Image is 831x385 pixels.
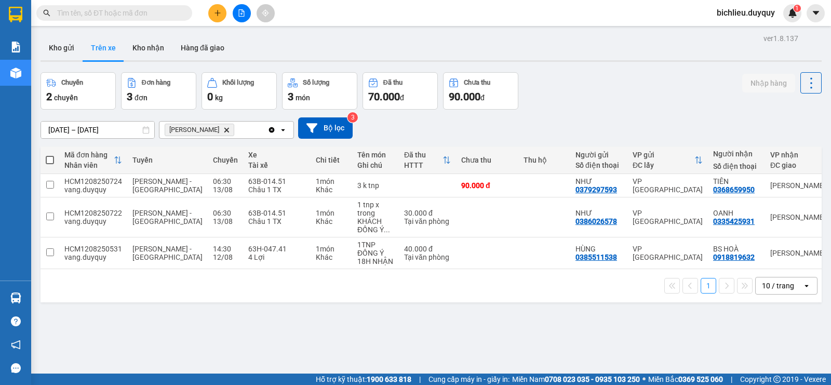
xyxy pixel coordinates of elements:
span: file-add [238,9,245,17]
div: 0335425931 [713,217,755,225]
div: Châu 1 TX [248,217,305,225]
span: đơn [135,94,148,102]
div: 63B-014.51 [248,209,305,217]
span: [PERSON_NAME] - [GEOGRAPHIC_DATA] [132,177,203,194]
div: KHÁCH ĐỒNG Ý MAI NHẬN [357,217,394,234]
div: Chưa thu [461,156,513,164]
strong: 1900 633 818 [367,375,411,383]
div: Số điện thoại [575,161,622,169]
div: HÙNG [575,245,622,253]
div: 1 món [316,245,347,253]
img: solution-icon [10,42,21,52]
button: Số lượng3món [282,72,357,110]
div: Số lượng [303,79,329,86]
div: Đã thu [404,151,443,159]
div: HTTT [404,161,443,169]
div: Chuyến [61,79,83,86]
button: aim [257,4,275,22]
span: Miền Nam [512,374,640,385]
span: ... [384,225,390,234]
div: 90.000 đ [461,181,513,190]
div: TIÊN [713,177,760,185]
span: message [11,363,21,373]
div: Nhân viên [64,161,114,169]
div: HCM1208250724 [64,177,122,185]
div: Chưa thu [464,79,490,86]
div: ver 1.8.137 [763,33,798,44]
span: 70.000 [368,90,400,103]
button: file-add [233,4,251,22]
th: Toggle SortBy [59,147,127,174]
div: 1TNP [357,241,394,249]
span: Miền Bắc [648,374,723,385]
div: 14:30 [213,245,238,253]
svg: Delete [223,127,230,133]
span: 1 [795,5,799,12]
span: question-circle [11,316,21,326]
div: 1 món [316,177,347,185]
span: | [419,374,421,385]
input: Select a date range. [41,122,154,138]
div: ĐC lấy [633,161,694,169]
div: 1 món [316,209,347,217]
input: Tìm tên, số ĐT hoặc mã đơn [57,7,180,19]
span: 0 [207,90,213,103]
div: Khối lượng [222,79,254,86]
div: 30.000 đ [404,209,451,217]
button: Đã thu70.000đ [363,72,438,110]
span: caret-down [811,8,821,18]
div: 13/08 [213,185,238,194]
div: Chuyến [213,156,238,164]
div: VP nhận [770,151,829,159]
span: notification [11,340,21,350]
button: Đơn hàng3đơn [121,72,196,110]
div: Tuyến [132,156,203,164]
input: Selected Vĩnh Kim. [236,125,237,135]
div: Tài xế [248,161,305,169]
div: Người gửi [575,151,622,159]
div: Tên món [357,151,394,159]
sup: 3 [347,112,358,123]
span: 90.000 [449,90,480,103]
svg: open [279,126,287,134]
svg: open [802,282,811,290]
button: Khối lượng0kg [202,72,277,110]
div: VP [GEOGRAPHIC_DATA] [633,177,703,194]
div: Số điện thoại [713,162,760,170]
span: Hỗ trợ kỹ thuật: [316,374,411,385]
button: Kho nhận [124,35,172,60]
div: OANH [713,209,760,217]
div: vang.duyquy [64,185,122,194]
div: VP [GEOGRAPHIC_DATA] [633,245,703,261]
div: 1 tnp x trong [357,201,394,217]
div: Chi tiết [316,156,347,164]
div: Khác [316,185,347,194]
span: đ [400,94,404,102]
span: plus [214,9,221,17]
div: Ghi chú [357,161,394,169]
span: 3 [127,90,132,103]
div: HCM1208250722 [64,209,122,217]
strong: 0708 023 035 - 0935 103 250 [545,375,640,383]
div: ĐỒNG Ý 18H NHẬN [357,249,394,265]
span: kg [215,94,223,102]
button: Nhập hàng [742,74,795,92]
div: Mã đơn hàng [64,151,114,159]
div: 40.000 đ [404,245,451,253]
div: 63H-047.41 [248,245,305,253]
button: Hàng đã giao [172,35,233,60]
div: Xe [248,151,305,159]
button: Chuyến2chuyến [41,72,116,110]
button: Kho gửi [41,35,83,60]
div: Tại văn phòng [404,253,451,261]
span: bichlieu.duyquy [708,6,783,19]
span: Vĩnh Kim, close by backspace [165,124,234,136]
span: Vĩnh Kim [169,126,219,134]
button: plus [208,4,226,22]
div: Đơn hàng [142,79,170,86]
div: NHƯ [575,177,622,185]
button: Chưa thu90.000đ [443,72,518,110]
span: chuyến [54,94,78,102]
div: 0368659950 [713,185,755,194]
div: BS HOÀ [713,245,760,253]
